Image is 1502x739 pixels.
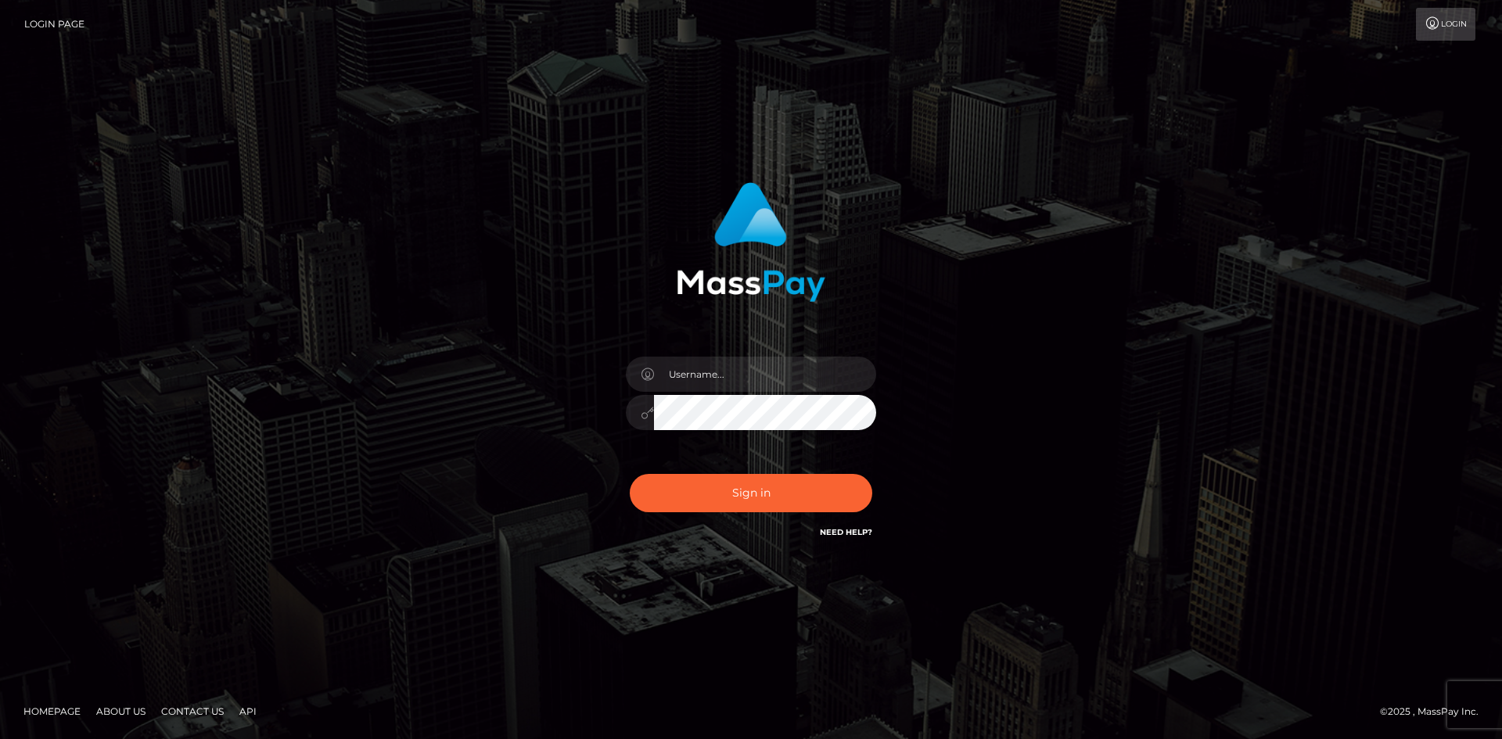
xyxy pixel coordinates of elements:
img: MassPay Login [677,182,825,302]
a: Need Help? [820,527,872,537]
a: About Us [90,699,152,723]
a: Login Page [24,8,84,41]
div: © 2025 , MassPay Inc. [1380,703,1490,720]
a: Homepage [17,699,87,723]
button: Sign in [630,474,872,512]
a: Login [1416,8,1475,41]
input: Username... [654,357,876,392]
a: Contact Us [155,699,230,723]
a: API [233,699,263,723]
